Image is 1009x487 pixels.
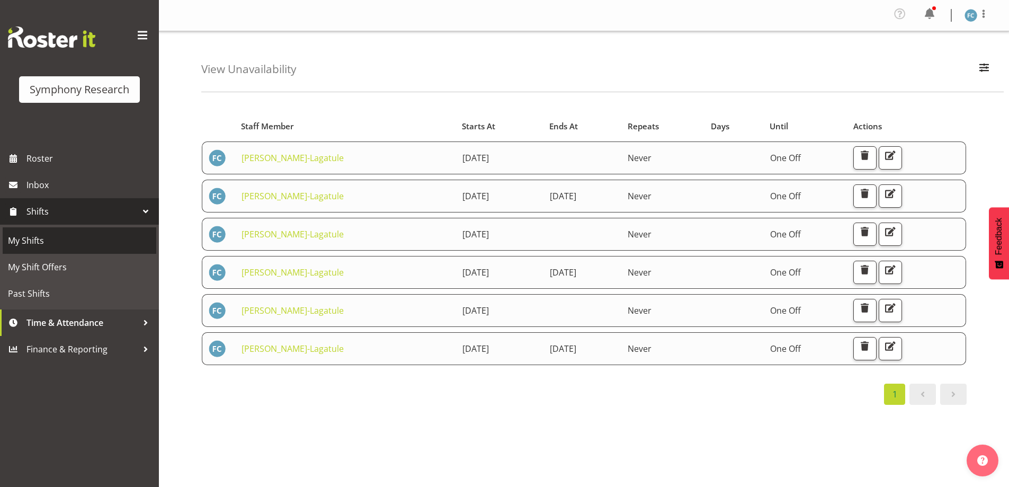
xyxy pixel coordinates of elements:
img: fisi-cook-lagatule1979.jpg [209,226,226,243]
span: Never [628,190,651,202]
span: One Off [770,267,801,278]
button: Feedback - Show survey [989,207,1009,279]
a: [PERSON_NAME]-Lagatule [242,343,344,355]
a: [PERSON_NAME]-Lagatule [242,190,344,202]
div: Actions [853,120,960,132]
a: [PERSON_NAME]-Lagatule [242,305,344,316]
span: Shifts [26,203,138,219]
img: help-xxl-2.png [977,455,988,466]
img: fisi-cook-lagatule1979.jpg [965,9,977,22]
button: Delete Unavailability [853,223,877,246]
h4: View Unavailability [201,63,296,75]
span: Never [628,228,651,240]
img: Rosterit website logo [8,26,95,48]
a: [PERSON_NAME]-Lagatule [242,152,344,164]
a: My Shifts [3,227,156,254]
a: [PERSON_NAME]-Lagatule [242,267,344,278]
button: Edit Unavailability [879,223,902,246]
span: [DATE] [462,190,489,202]
span: One Off [770,152,801,164]
div: Until [770,120,841,132]
img: fisi-cook-lagatule1979.jpg [209,340,226,357]
a: Past Shifts [3,280,156,307]
span: [DATE] [462,228,489,240]
button: Edit Unavailability [879,261,902,284]
div: Staff Member [241,120,450,132]
span: [DATE] [462,267,489,278]
span: Feedback [994,218,1004,255]
button: Delete Unavailability [853,261,877,284]
div: Starts At [462,120,537,132]
button: Edit Unavailability [879,299,902,322]
button: Edit Unavailability [879,337,902,360]
span: My Shift Offers [8,259,151,275]
button: Edit Unavailability [879,184,902,208]
span: [DATE] [462,305,489,316]
button: Delete Unavailability [853,337,877,360]
button: Delete Unavailability [853,299,877,322]
span: [DATE] [462,152,489,164]
button: Delete Unavailability [853,184,877,208]
img: fisi-cook-lagatule1979.jpg [209,188,226,205]
span: Never [628,152,651,164]
span: [DATE] [550,267,576,278]
span: Time & Attendance [26,315,138,331]
div: Symphony Research [30,82,129,98]
span: One Off [770,343,801,355]
span: Never [628,343,651,355]
div: Ends At [549,120,615,132]
div: Days [711,120,757,132]
span: Never [628,305,651,316]
span: One Off [770,305,801,316]
span: My Shifts [8,233,151,249]
span: One Off [770,228,801,240]
button: Edit Unavailability [879,146,902,170]
a: My Shift Offers [3,254,156,280]
span: Finance & Reporting [26,341,138,357]
span: Past Shifts [8,286,151,302]
span: One Off [770,190,801,202]
div: Repeats [628,120,699,132]
span: [DATE] [550,190,576,202]
span: [DATE] [462,343,489,355]
button: Filter Employees [973,58,995,81]
img: fisi-cook-lagatule1979.jpg [209,302,226,319]
img: fisi-cook-lagatule1979.jpg [209,264,226,281]
span: Never [628,267,651,278]
span: [DATE] [550,343,576,355]
span: Roster [26,150,154,166]
a: [PERSON_NAME]-Lagatule [242,228,344,240]
button: Delete Unavailability [853,146,877,170]
span: Inbox [26,177,154,193]
img: fisi-cook-lagatule1979.jpg [209,149,226,166]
